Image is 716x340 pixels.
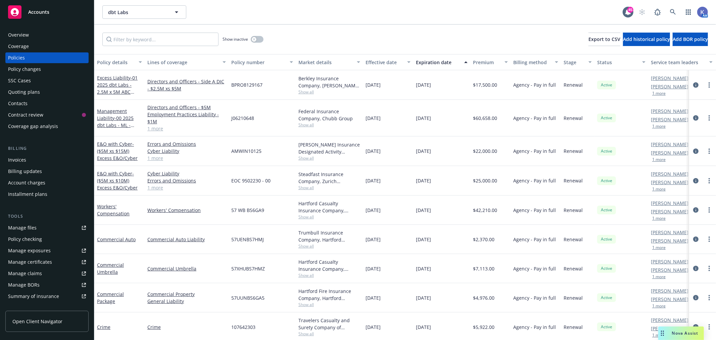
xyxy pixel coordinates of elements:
[8,75,31,86] div: SSC Cases
[231,207,264,214] span: 57 WB BS6GA9
[513,115,556,122] span: Agency - Pay in full
[473,59,500,66] div: Premium
[5,52,89,63] a: Policies
[705,177,713,185] a: more
[416,294,431,301] span: [DATE]
[594,54,648,70] button: Status
[231,147,261,155] span: AMWIN10125
[600,82,613,88] span: Active
[5,280,89,290] a: Manage BORs
[600,324,613,330] span: Active
[5,145,89,152] div: Billing
[147,298,226,305] a: General Liability
[229,54,296,70] button: Policy number
[8,189,47,200] div: Installment plans
[673,33,708,46] button: Add BOR policy
[366,177,381,184] span: [DATE]
[651,208,688,215] a: [PERSON_NAME]
[600,207,613,213] span: Active
[5,245,89,256] a: Manage exposures
[692,147,700,155] a: circleInformation
[5,41,89,52] a: Coverage
[416,115,431,122] span: [DATE]
[147,177,226,184] a: Errors and Omissions
[94,54,145,70] button: Policy details
[97,115,134,135] span: - 00 2025 dbt Labs - ML - Chubb
[298,243,360,249] span: Show all
[652,275,666,279] button: 1 more
[298,155,360,161] span: Show all
[97,262,124,275] a: Commercial Umbrella
[147,155,226,162] a: 1 more
[8,87,40,97] div: Quoting plans
[8,222,37,233] div: Manage files
[147,236,226,243] a: Commercial Auto Liability
[298,108,360,122] div: Federal Insurance Company, Chubb Group
[147,111,226,125] a: Employment Practices Liability - $1M
[8,257,52,267] div: Manage certificates
[473,115,497,122] span: $60,658.00
[147,265,226,272] a: Commercial Umbrella
[564,236,583,243] span: Renewal
[623,36,670,42] span: Add historical policy
[5,98,89,109] a: Contacts
[651,258,688,265] a: [PERSON_NAME]
[416,207,431,214] span: [DATE]
[108,9,166,16] span: dbt Labs
[651,83,688,90] a: [PERSON_NAME]
[705,147,713,155] a: more
[298,331,360,337] span: Show all
[473,81,497,88] span: $17,500.00
[231,115,254,122] span: J06210648
[102,5,186,19] button: dbt Labs
[8,280,40,290] div: Manage BORs
[231,59,286,66] div: Policy number
[651,59,705,66] div: Service team leaders
[635,5,649,19] a: Start snowing
[651,116,688,123] a: [PERSON_NAME]
[705,264,713,272] a: more
[416,324,431,331] span: [DATE]
[97,170,138,191] span: - ($5M xs $10M) Excess E&O/Cyber
[692,294,700,302] a: circleInformation
[298,75,360,89] div: Berkley Insurance Company, [PERSON_NAME] Corporation
[366,236,381,243] span: [DATE]
[5,257,89,267] a: Manage certificates
[473,324,494,331] span: $5,922.00
[652,304,666,308] button: 1 more
[651,266,688,273] a: [PERSON_NAME]
[97,170,138,191] a: E&O with Cyber
[652,216,666,220] button: 1 more
[651,108,688,115] a: [PERSON_NAME]
[651,170,688,177] a: [PERSON_NAME]
[298,200,360,214] div: Hartford Casualty Insurance Company, Hartford Insurance Group
[5,75,89,86] a: SSC Cases
[5,234,89,245] a: Policy checking
[8,121,58,132] div: Coverage gap analysis
[298,317,360,331] div: Travelers Casualty and Surety Company of America, Travelers Insurance
[705,294,713,302] a: more
[231,236,264,243] span: 57UENBS7HMJ
[298,141,360,155] div: [PERSON_NAME] Insurance Designated Activity Company, [PERSON_NAME] Insurance Group, Ltd., Amwins
[652,187,666,191] button: 1 more
[97,236,136,243] a: Commercial Auto
[5,213,89,220] div: Tools
[513,147,556,155] span: Agency - Pay in full
[600,115,613,121] span: Active
[473,236,494,243] span: $2,370.00
[652,91,666,95] button: 1 more
[692,81,700,89] a: circleInformation
[5,155,89,165] a: Invoices
[652,124,666,128] button: 1 more
[416,147,431,155] span: [DATE]
[8,64,41,75] div: Policy changes
[473,294,494,301] span: $4,976.00
[97,141,138,161] a: E&O with Cyber
[28,9,49,15] span: Accounts
[652,246,666,250] button: 1 more
[147,170,226,177] a: Cyber Liability
[705,114,713,122] a: more
[97,141,138,161] span: - ($5M xs $15M) Excess E&O/Cyber
[5,3,89,22] a: Accounts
